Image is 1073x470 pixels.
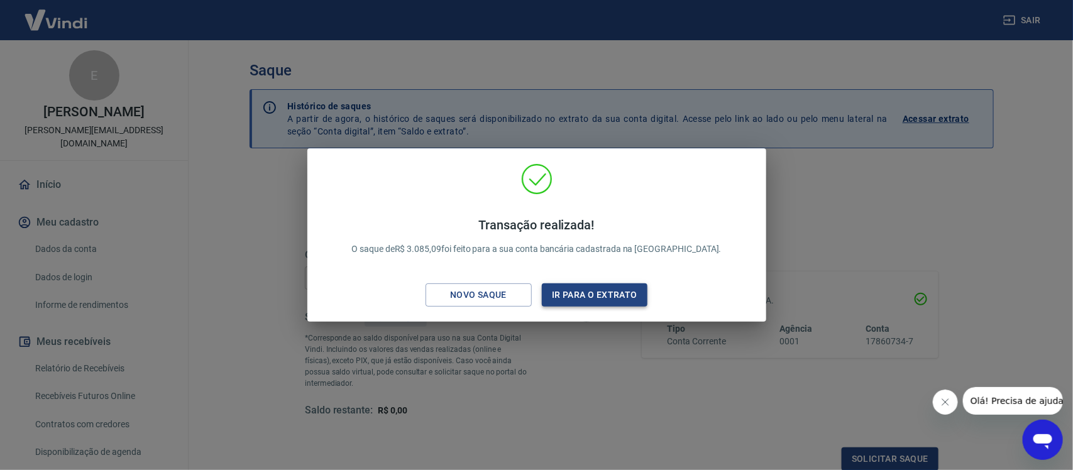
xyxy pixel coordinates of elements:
button: Ir para o extrato [542,283,648,307]
iframe: Botão para abrir a janela de mensagens [1023,420,1063,460]
button: Novo saque [426,283,532,307]
p: O saque de R$ 3.085,09 foi feito para a sua conta bancária cadastrada na [GEOGRAPHIC_DATA]. [351,217,722,256]
iframe: Mensagem da empresa [963,387,1063,415]
iframe: Fechar mensagem [933,390,958,415]
div: Novo saque [435,287,522,303]
h4: Transação realizada! [351,217,722,232]
span: Olá! Precisa de ajuda? [8,9,106,19]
